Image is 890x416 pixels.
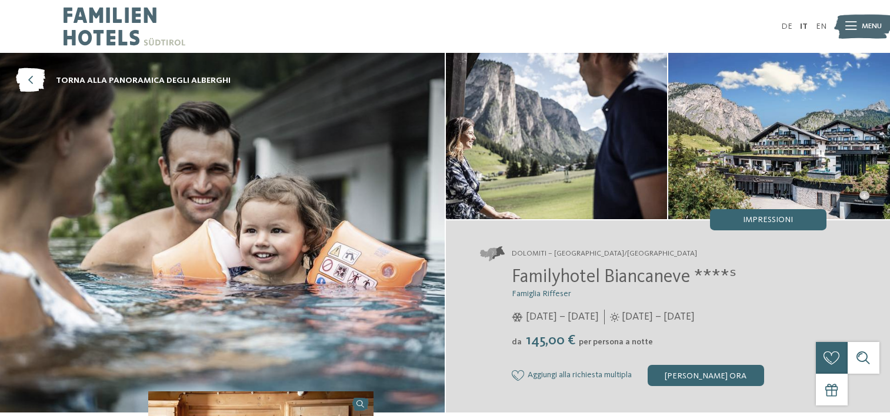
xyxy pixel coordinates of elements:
span: Impressioni [743,216,793,224]
span: per persona a notte [579,338,653,346]
i: Orari d'apertura inverno [512,313,523,322]
div: [PERSON_NAME] ora [648,365,764,386]
span: torna alla panoramica degli alberghi [56,75,231,86]
img: Il nostro family hotel a Selva: una vacanza da favola [668,53,890,219]
span: Famiglia Riffeser [512,290,571,298]
span: [DATE] – [DATE] [526,310,599,324]
span: Menu [862,21,882,32]
a: IT [800,22,808,31]
span: 145,00 € [523,334,578,348]
a: EN [816,22,826,31]
span: Aggiungi alla richiesta multipla [528,371,632,380]
span: [DATE] – [DATE] [622,310,695,324]
i: Orari d'apertura estate [610,313,619,322]
span: Dolomiti – [GEOGRAPHIC_DATA]/[GEOGRAPHIC_DATA] [512,249,697,259]
a: torna alla panoramica degli alberghi [16,69,231,93]
a: DE [781,22,792,31]
span: Familyhotel Biancaneve ****ˢ [512,268,736,287]
img: Il nostro family hotel a Selva: una vacanza da favola [446,53,668,219]
span: da [512,338,522,346]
